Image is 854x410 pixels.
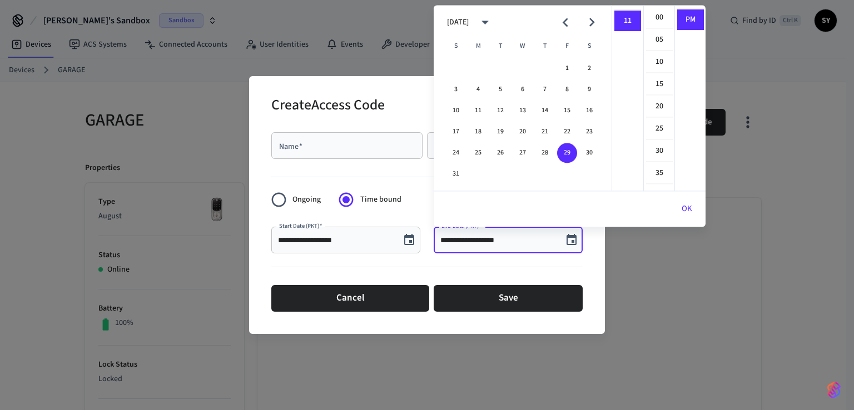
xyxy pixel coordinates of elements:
[646,96,673,117] li: 20 minutes
[513,122,533,142] button: 20
[552,9,578,36] button: Previous month
[557,101,577,121] button: 15
[646,163,673,184] li: 35 minutes
[579,143,599,163] button: 30
[468,122,488,142] button: 18
[668,196,706,222] button: OK
[468,143,488,163] button: 25
[360,194,401,206] span: Time bound
[513,35,533,57] span: Wednesday
[271,89,385,123] h2: Create Access Code
[446,35,466,57] span: Sunday
[513,143,533,163] button: 27
[535,101,555,121] button: 14
[646,74,673,95] li: 15 minutes
[446,164,466,184] button: 31
[434,285,583,312] button: Save
[557,122,577,142] button: 22
[271,285,429,312] button: Cancel
[557,79,577,99] button: 8
[490,35,510,57] span: Tuesday
[579,101,599,121] button: 16
[557,58,577,78] button: 1
[579,35,599,57] span: Saturday
[535,122,555,142] button: 21
[646,29,673,51] li: 5 minutes
[292,194,321,206] span: Ongoing
[446,143,466,163] button: 24
[490,79,510,99] button: 5
[643,5,674,191] ul: Select minutes
[646,52,673,73] li: 10 minutes
[677,9,704,30] li: PM
[446,122,466,142] button: 17
[614,11,641,31] li: 11 hours
[557,35,577,57] span: Friday
[579,122,599,142] button: 23
[468,79,488,99] button: 4
[535,35,555,57] span: Thursday
[560,229,583,251] button: Choose date, selected date is Aug 29, 2025
[490,122,510,142] button: 19
[535,143,555,163] button: 28
[513,79,533,99] button: 6
[579,9,605,36] button: Next month
[557,143,577,163] button: 29
[468,35,488,57] span: Monday
[468,101,488,121] button: 11
[579,79,599,99] button: 9
[490,143,510,163] button: 26
[472,9,498,36] button: calendar view is open, switch to year view
[646,141,673,162] li: 30 minutes
[674,5,706,191] ul: Select meridiem
[279,222,322,230] label: Start Date (PKT)
[513,101,533,121] button: 13
[490,101,510,121] button: 12
[446,101,466,121] button: 10
[535,79,555,99] button: 7
[612,5,643,191] ul: Select hours
[646,118,673,139] li: 25 minutes
[827,381,841,399] img: SeamLogoGradient.69752ec5.svg
[446,79,466,99] button: 3
[447,17,469,28] div: [DATE]
[579,58,599,78] button: 2
[646,7,673,28] li: 0 minutes
[646,185,673,206] li: 40 minutes
[398,229,420,251] button: Choose date, selected date is Aug 29, 2025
